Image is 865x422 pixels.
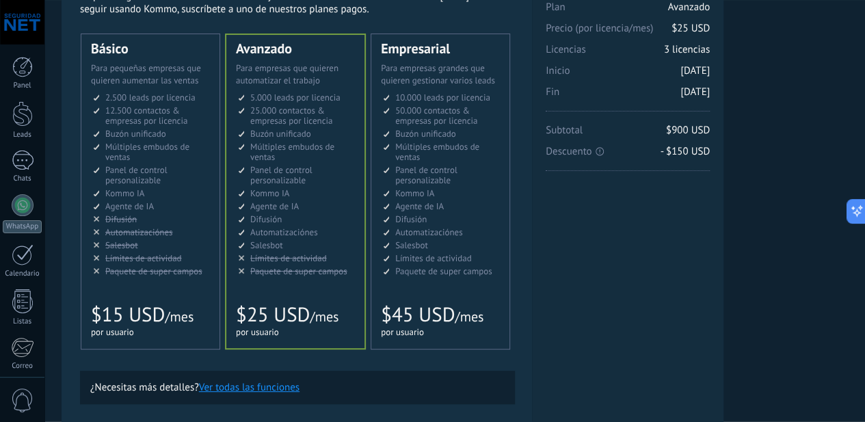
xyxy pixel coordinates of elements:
[3,220,42,233] div: WhatsApp
[395,213,427,225] span: Difusión
[680,85,710,98] span: [DATE]
[105,239,138,251] span: Salesbot
[250,226,318,238] span: Automatizaciónes
[395,92,490,103] span: 10.000 leads por licencia
[105,265,202,277] span: Paquete de super campos
[105,187,144,199] span: Kommo IA
[236,326,279,338] span: por usuario
[105,200,154,212] span: Agente de IA
[395,128,456,140] span: Buzón unificado
[250,252,327,264] span: Límites de actividad
[395,141,479,163] span: Múltiples embudos de ventas
[165,308,194,326] span: /mes
[91,62,201,86] span: Para pequeñas empresas que quieren aumentar las ventas
[236,42,355,55] div: Avanzado
[546,1,710,22] span: Plan
[3,131,42,140] div: Leads
[105,164,168,186] span: Panel de control personalizable
[250,187,289,199] span: Kommo IA
[105,92,196,103] span: 2.500 leads por licencia
[381,42,500,55] div: Empresarial
[680,64,710,77] span: [DATE]
[310,308,338,326] span: /mes
[381,302,455,328] span: $45 USD
[105,105,187,127] span: 12.500 contactos & empresas por licencia
[91,42,210,55] div: Básico
[3,174,42,183] div: Chats
[250,164,312,186] span: Panel de control personalizable
[395,200,444,212] span: Agente de IA
[236,62,338,86] span: Para empresas que quieren automatizar el trabajo
[546,43,710,64] span: Licencias
[546,64,710,85] span: Inicio
[3,269,42,278] div: Calendario
[668,1,710,14] span: Avanzado
[546,145,710,158] span: Descuento
[236,302,310,328] span: $25 USD
[250,213,282,225] span: Difusión
[199,381,300,394] button: Ver todas las funciones
[91,302,165,328] span: $15 USD
[395,105,477,127] span: 50.000 contactos & empresas por licencia
[105,213,137,225] span: Difusión
[546,124,710,145] span: Subtotal
[3,362,42,371] div: Correo
[455,308,483,326] span: /mes
[395,252,472,264] span: Límites de actividad
[90,381,505,394] p: ¿Necesitas más detalles?
[395,226,463,238] span: Automatizaciónes
[250,141,334,163] span: Múltiples embudos de ventas
[395,164,457,186] span: Panel de control personalizable
[661,145,710,158] span: - $150 USD
[546,85,710,107] span: Fin
[381,62,495,86] span: Para empresas grandes que quieren gestionar varios leads
[105,226,173,238] span: Automatizaciónes
[91,326,134,338] span: por usuario
[381,326,424,338] span: por usuario
[671,22,710,35] span: $25 USD
[105,128,166,140] span: Buzón unificado
[250,265,347,277] span: Paquete de super campos
[395,187,434,199] span: Kommo IA
[250,200,299,212] span: Agente de IA
[395,239,428,251] span: Salesbot
[3,317,42,326] div: Listas
[250,128,311,140] span: Buzón unificado
[664,43,710,56] span: 3 licencias
[250,105,332,127] span: 25.000 contactos & empresas por licencia
[3,81,42,90] div: Panel
[105,252,182,264] span: Límites de actividad
[105,141,189,163] span: Múltiples embudos de ventas
[395,265,492,277] span: Paquete de super campos
[250,92,341,103] span: 5.000 leads por licencia
[250,239,283,251] span: Salesbot
[546,22,710,43] span: Precio (por licencia/mes)
[666,124,710,137] span: $900 USD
